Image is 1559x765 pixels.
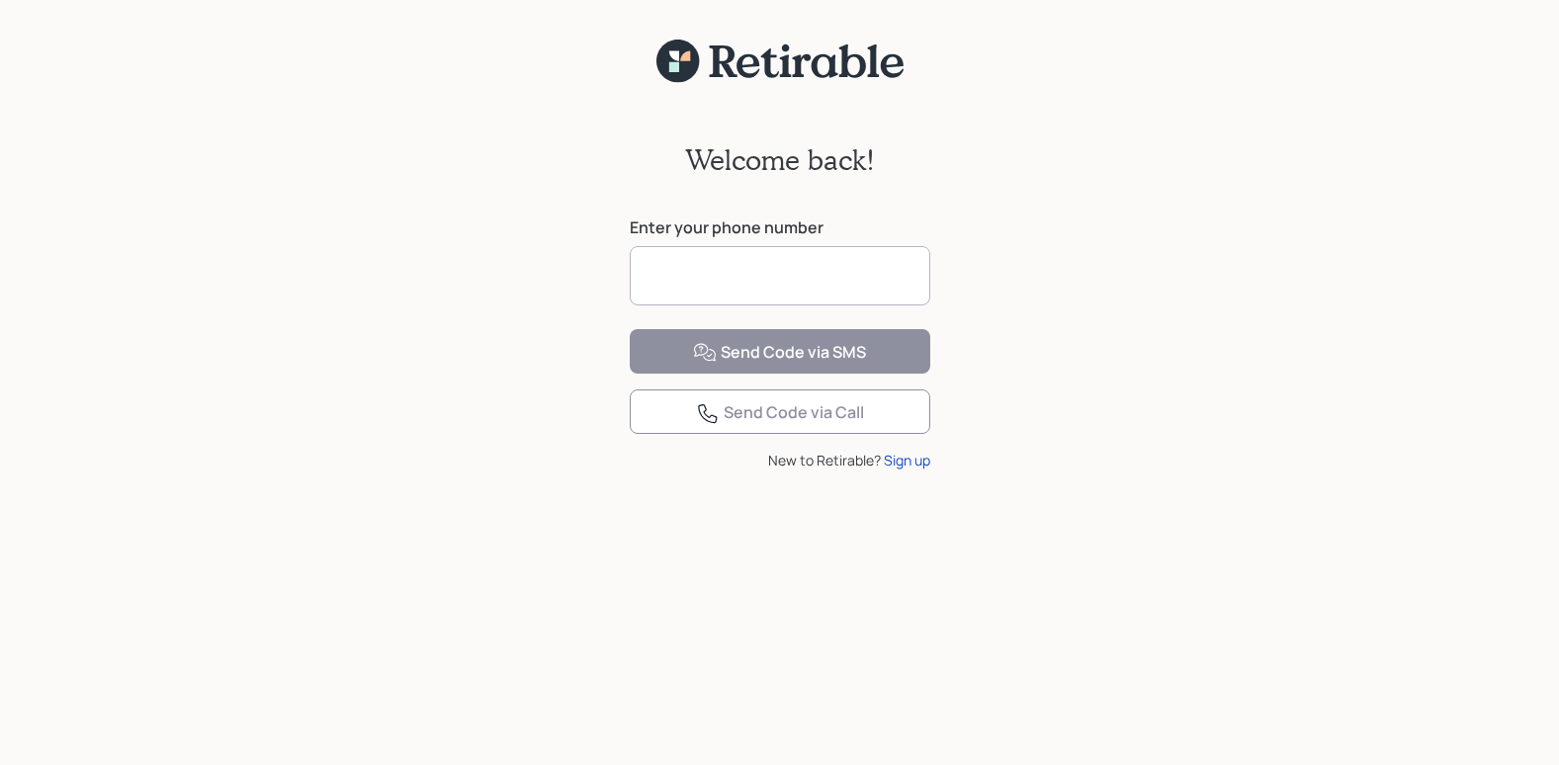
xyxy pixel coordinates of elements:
[630,450,930,470] div: New to Retirable?
[630,329,930,374] button: Send Code via SMS
[630,389,930,434] button: Send Code via Call
[693,341,866,365] div: Send Code via SMS
[884,450,930,470] div: Sign up
[685,143,875,177] h2: Welcome back!
[696,401,864,425] div: Send Code via Call
[630,216,930,238] label: Enter your phone number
